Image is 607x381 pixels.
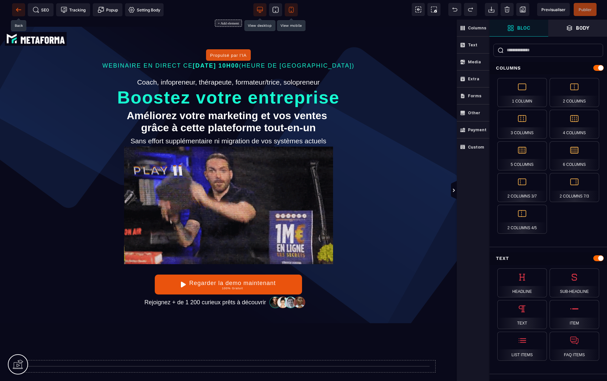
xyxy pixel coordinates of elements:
img: abe9e435164421cb06e33ef15842a39e_e5ef653356713f0d7dd3797ab850248d_Capture_d%E2%80%99e%CC%81cran_2... [5,12,67,26]
div: 4 Columns [550,110,599,139]
text: Améliorez votre marketing et vos ventes grâce à cette plateforme tout-en-un [55,88,402,116]
text: Coach, infopreneur, thérapeute, formateur/trice, solopreneur [55,57,402,68]
span: Popup [98,7,118,13]
div: 1 Column [497,78,547,107]
strong: Payment [468,127,487,132]
strong: Media [468,59,481,64]
span: View components [412,3,425,16]
strong: Bloc [517,25,530,30]
div: Item [550,300,599,329]
strong: Columns [468,25,486,30]
div: Text [489,252,607,264]
div: Headline [497,268,547,297]
p: Boostez votre entreprise [24,73,433,83]
strong: Extra [468,76,479,81]
span: Open Layer Manager [548,20,607,37]
div: 3 Columns [497,110,547,139]
div: Domaine [34,42,50,46]
span: Previsualiser [541,7,566,12]
img: 32586e8465b4242308ef789b458fc82f_community-people.png [268,277,308,289]
div: Columns [489,62,607,74]
div: 2 Columns 4/5 [497,205,547,234]
strong: Custom [468,145,484,150]
div: List Items [497,332,547,361]
div: Mots-clés [81,42,100,46]
span: Setting Body [128,7,160,13]
button: Regarder la demo maintenant100% Gratuit [155,255,302,275]
span: Publier [579,7,592,12]
span: Tracking [61,7,86,13]
p: WEBINAIRE EN DIRECT CE (HEURE DE [GEOGRAPHIC_DATA]) [24,41,433,51]
strong: Text [468,42,477,47]
div: FAQ Items [550,332,599,361]
img: website_grey.svg [10,17,16,22]
img: tab_keywords_by_traffic_grey.svg [74,41,79,46]
span: Screenshot [427,3,440,16]
text: Sans effort supplémentaire ni migration de vos systèmes actuels [55,116,402,127]
span: Open Blocks [489,20,548,37]
span: [DATE] 10H00 [193,43,239,49]
div: 6 Columns [550,141,599,170]
div: v 4.0.25 [18,10,32,16]
div: Domaine: [DOMAIN_NAME] [17,17,74,22]
span: Preview [537,3,570,16]
img: logo_orange.svg [10,10,16,16]
img: tab_domain_overview_orange.svg [26,41,32,46]
text: Rejoignez + de 1 200 curieux prêts à découvrir [143,278,268,288]
div: Sub-Headline [550,268,599,297]
button: Propulsé par l'IA [206,30,251,41]
span: SEO [33,7,49,13]
strong: Body [576,25,589,30]
strong: Forms [468,93,481,98]
img: 1a86d00ba3cf512791b52cd22d41398a_VSL_-_MetaForma_Draft_06-low.gif [124,127,333,245]
div: 2 Columns 3/7 [497,173,547,202]
strong: Other [468,110,480,115]
div: 5 Columns [497,141,547,170]
div: 2 Columns 7/3 [550,173,599,202]
div: Text [497,300,547,329]
div: 2 Columns [550,78,599,107]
